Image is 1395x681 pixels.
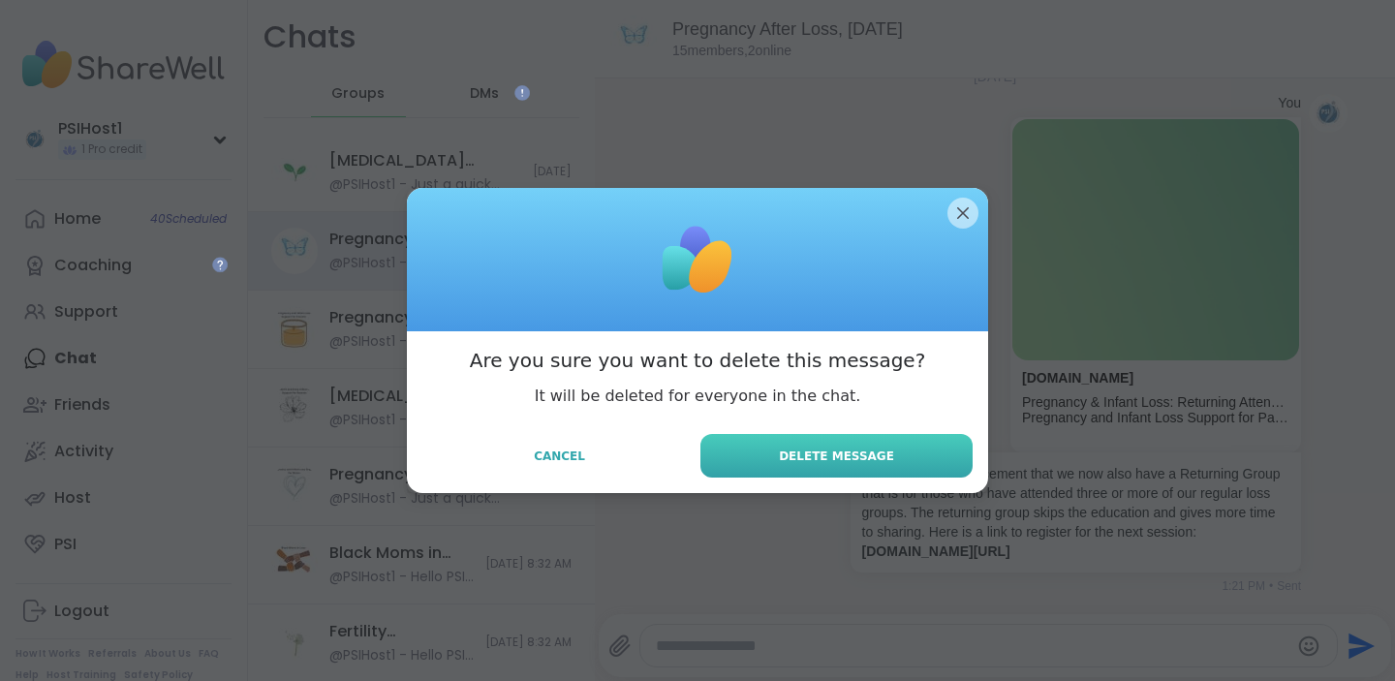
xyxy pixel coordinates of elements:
[649,211,746,308] img: ShareWell Logomark
[534,448,585,465] span: Cancel
[700,434,973,478] button: Delete Message
[779,448,894,465] span: Delete Message
[514,85,530,101] iframe: Spotlight
[422,436,697,477] button: Cancel
[212,257,228,272] iframe: Spotlight
[535,386,861,407] p: It will be deleted for everyone in the chat.
[470,347,926,374] h3: Are you sure you want to delete this message?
